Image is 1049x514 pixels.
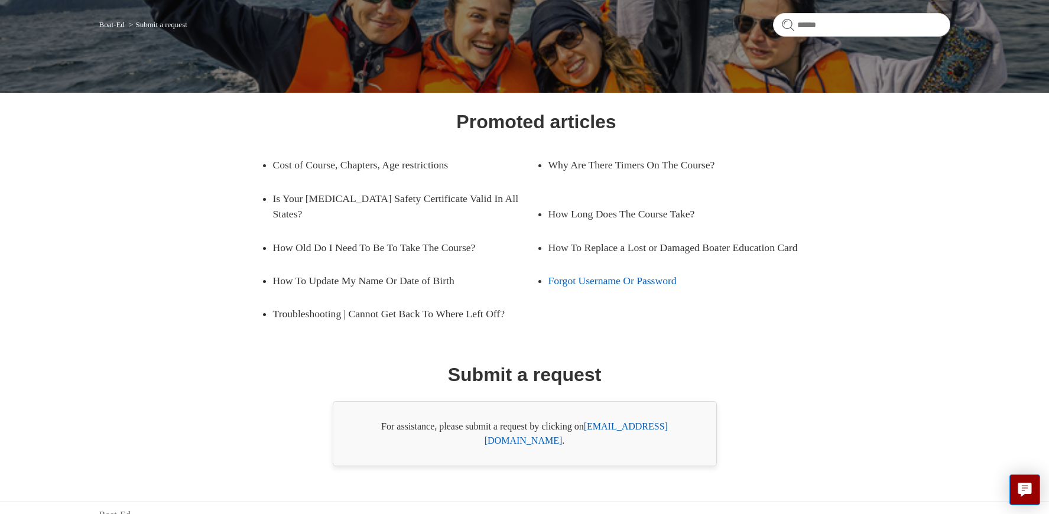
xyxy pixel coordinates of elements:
[548,197,794,230] a: How Long Does The Course Take?
[548,231,812,264] a: How To Replace a Lost or Damaged Boater Education Card
[1009,474,1040,505] button: Live chat
[773,13,950,37] input: Search
[273,148,519,181] a: Cost of Course, Chapters, Age restrictions
[448,360,602,389] h1: Submit a request
[126,20,187,29] li: Submit a request
[456,108,616,136] h1: Promoted articles
[99,20,125,29] a: Boat-Ed
[548,148,794,181] a: Why Are There Timers On The Course?
[273,231,519,264] a: How Old Do I Need To Be To Take The Course?
[273,264,519,297] a: How To Update My Name Or Date of Birth
[273,182,537,231] a: Is Your [MEDICAL_DATA] Safety Certificate Valid In All States?
[333,401,717,466] div: For assistance, please submit a request by clicking on .
[99,20,127,29] li: Boat-Ed
[273,297,537,330] a: Troubleshooting | Cannot Get Back To Where Left Off?
[548,264,794,297] a: Forgot Username Or Password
